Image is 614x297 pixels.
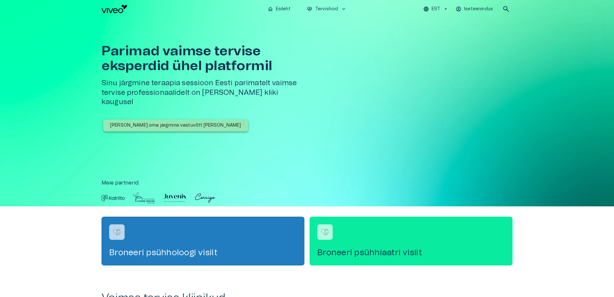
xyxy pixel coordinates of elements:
span: ecg_heart [307,6,312,12]
h4: Broneeri psühholoogi visiit [109,248,297,258]
img: Partner logo [194,192,217,204]
p: Esileht [276,6,291,13]
button: homeEsileht [265,4,294,14]
span: search [502,5,510,13]
p: EST [432,6,440,13]
img: Viveo logo [101,5,127,13]
img: Broneeri psühhiaatri visiit logo [320,227,330,237]
img: Partner logo [132,192,155,204]
h1: Parimad vaimse tervise eksperdid ühel platformil [101,44,310,73]
h4: Broneeri psühhiaatri visiit [317,248,505,258]
p: Meie partnerid : [101,179,513,187]
button: EST [422,4,450,14]
p: Tervishoid [315,6,338,13]
span: keyboard_arrow_down [341,6,346,12]
a: Navigate to service booking [310,217,513,265]
img: Partner logo [101,192,125,204]
a: Navigate to service booking [101,217,304,265]
button: ecg_heartTervishoidkeyboard_arrow_down [304,4,349,14]
p: [PERSON_NAME] oma järgmine vastuvõtt [PERSON_NAME] [110,122,241,129]
a: Navigate to homepage [101,5,262,13]
h5: Sinu järgmine teraapia sessioon Eesti parimatelt vaimse tervise professionaalidelt on [PERSON_NAM... [101,78,310,107]
button: Iseteenindus [455,4,495,14]
img: Broneeri psühholoogi visiit logo [112,227,122,237]
img: Partner logo [163,192,186,204]
button: open search modal [500,3,513,15]
span: home [268,6,273,12]
p: Iseteenindus [464,6,493,13]
button: [PERSON_NAME] oma järgmine vastuvõtt [PERSON_NAME] [103,120,248,131]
